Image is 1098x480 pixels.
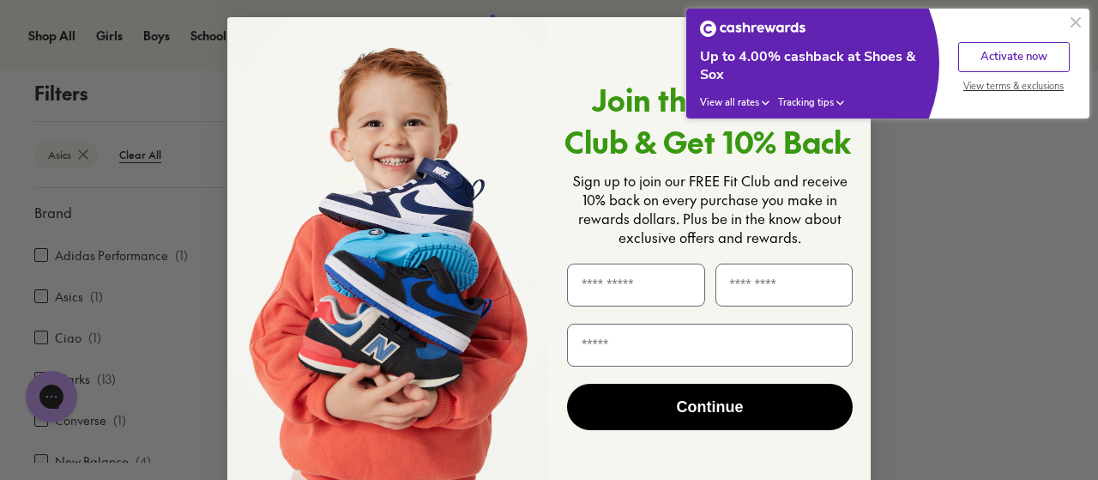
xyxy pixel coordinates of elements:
[700,21,805,37] img: Cashrewards white logo
[963,80,1064,93] span: View terms & exclusions
[700,48,926,84] div: Up to 4.00% cashback at Shoes & Sox
[958,42,1070,72] button: Activate now
[700,96,759,109] span: View all rates
[573,171,848,246] span: Sign up to join our FREE Fit Club and receive 10% back on every purchase you make in rewards doll...
[9,6,60,58] button: Gorgias live chat
[567,384,853,430] button: Continue
[564,78,851,162] span: Join the FREE Fit Club & Get 10% Back
[778,96,834,109] span: Tracking tips
[715,264,854,307] input: Last Name
[567,324,853,367] input: Email
[567,264,705,307] input: First Name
